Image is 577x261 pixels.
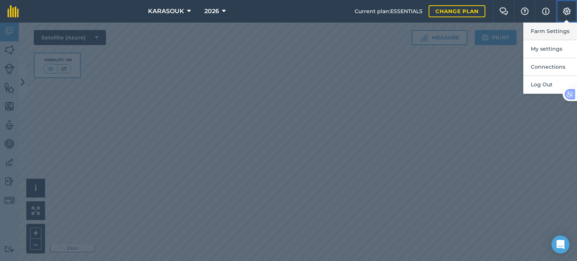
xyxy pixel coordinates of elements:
[523,40,577,58] button: My settings
[542,7,550,16] img: svg+xml;base64,PHN2ZyB4bWxucz0iaHR0cDovL3d3dy53My5vcmcvMjAwMC9zdmciIHdpZHRoPSIxNyIgaGVpZ2h0PSIxNy...
[523,58,577,76] button: Connections
[204,7,219,16] span: 2026
[429,5,485,17] a: Change plan
[562,8,571,15] img: A cog icon
[8,5,19,17] img: fieldmargin Logo
[523,76,577,94] button: Log Out
[551,235,569,253] div: Open Intercom Messenger
[355,7,423,15] span: Current plan : ESSENTIALS
[499,8,508,15] img: Two speech bubbles overlapping with the left bubble in the forefront
[148,7,184,16] span: KARASOUK
[520,8,529,15] img: A question mark icon
[523,23,577,40] button: Farm Settings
